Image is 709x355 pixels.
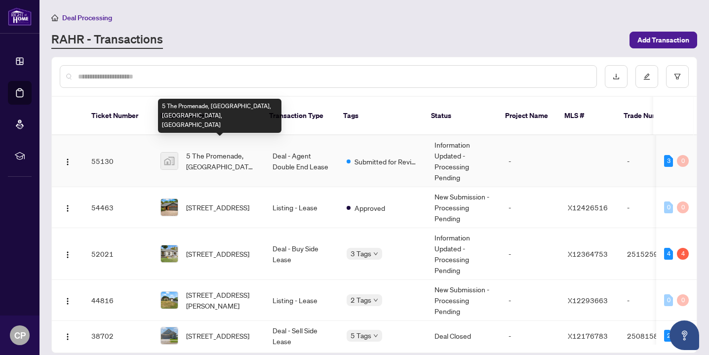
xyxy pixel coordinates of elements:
[373,333,378,338] span: down
[619,321,688,351] td: 2508158
[635,65,658,88] button: edit
[373,251,378,256] span: down
[423,97,497,135] th: Status
[161,245,178,262] img: thumbnail-img
[14,328,26,342] span: CP
[186,330,249,341] span: [STREET_ADDRESS]
[186,202,249,213] span: [STREET_ADDRESS]
[83,135,153,187] td: 55130
[60,328,76,344] button: Logo
[501,321,560,351] td: -
[497,97,556,135] th: Project Name
[161,199,178,216] img: thumbnail-img
[161,292,178,309] img: thumbnail-img
[60,292,76,308] button: Logo
[666,65,689,88] button: filter
[64,204,72,212] img: Logo
[354,156,419,167] span: Submitted for Review
[664,155,673,167] div: 3
[501,228,560,280] td: -
[613,73,620,80] span: download
[64,333,72,341] img: Logo
[670,320,699,350] button: Open asap
[427,321,501,351] td: Deal Closed
[335,97,423,135] th: Tags
[568,296,608,305] span: X12293663
[354,202,385,213] span: Approved
[677,155,689,167] div: 0
[351,248,371,259] span: 3 Tags
[568,331,608,340] span: X12176783
[619,280,688,321] td: -
[427,228,501,280] td: Information Updated - Processing Pending
[64,297,72,305] img: Logo
[64,251,72,259] img: Logo
[373,298,378,303] span: down
[83,321,153,351] td: 38702
[664,330,673,342] div: 2
[83,228,153,280] td: 52021
[427,280,501,321] td: New Submission - Processing Pending
[186,150,257,172] span: 5 The Promenade, [GEOGRAPHIC_DATA], [GEOGRAPHIC_DATA], [GEOGRAPHIC_DATA]
[51,14,58,21] span: home
[265,228,339,280] td: Deal - Buy Side Lease
[265,135,339,187] td: Deal - Agent Double End Lease
[265,280,339,321] td: Listing - Lease
[677,201,689,213] div: 0
[501,135,560,187] td: -
[501,280,560,321] td: -
[8,7,32,26] img: logo
[60,199,76,215] button: Logo
[630,32,697,48] button: Add Transaction
[619,187,688,228] td: -
[261,97,335,135] th: Transaction Type
[60,153,76,169] button: Logo
[427,187,501,228] td: New Submission - Processing Pending
[153,97,261,135] th: Property Address
[83,280,153,321] td: 44816
[83,97,153,135] th: Ticket Number
[619,228,688,280] td: 2515259
[186,248,249,259] span: [STREET_ADDRESS]
[619,135,688,187] td: -
[60,246,76,262] button: Logo
[265,187,339,228] td: Listing - Lease
[664,248,673,260] div: 4
[677,294,689,306] div: 0
[677,248,689,260] div: 4
[501,187,560,228] td: -
[664,294,673,306] div: 0
[605,65,628,88] button: download
[158,99,281,133] div: 5 The Promenade, [GEOGRAPHIC_DATA], [GEOGRAPHIC_DATA], [GEOGRAPHIC_DATA]
[161,153,178,169] img: thumbnail-img
[568,203,608,212] span: X12426516
[351,330,371,341] span: 5 Tags
[83,187,153,228] td: 54463
[161,327,178,344] img: thumbnail-img
[664,201,673,213] div: 0
[427,135,501,187] td: Information Updated - Processing Pending
[556,97,616,135] th: MLS #
[674,73,681,80] span: filter
[51,31,163,49] a: RAHR - Transactions
[265,321,339,351] td: Deal - Sell Side Lease
[64,158,72,166] img: Logo
[643,73,650,80] span: edit
[186,289,257,311] span: [STREET_ADDRESS][PERSON_NAME]
[568,249,608,258] span: X12364753
[351,294,371,306] span: 2 Tags
[616,97,685,135] th: Trade Number
[637,32,689,48] span: Add Transaction
[62,13,112,22] span: Deal Processing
